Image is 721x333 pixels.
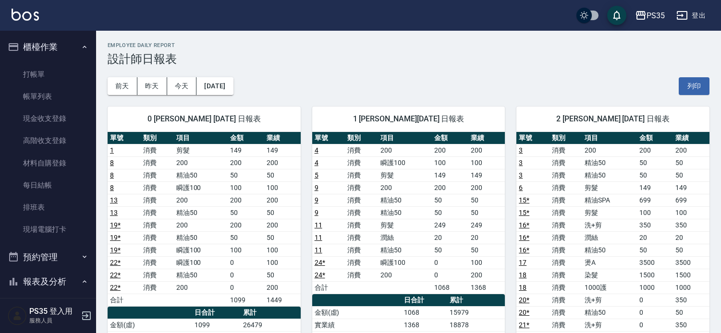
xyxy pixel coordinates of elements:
td: 消費 [550,156,583,169]
a: 排班表 [4,196,92,218]
td: 消費 [550,219,583,231]
h2: Employee Daily Report [108,42,709,48]
h3: 設計師日報表 [108,52,709,66]
a: 3 [519,159,523,166]
td: 200 [264,194,301,206]
a: 1 [110,146,114,154]
td: 350 [673,319,709,331]
td: 50 [264,169,301,181]
td: 100 [228,181,264,194]
td: 200 [582,144,636,156]
td: 149 [673,181,709,194]
td: 149 [228,144,264,156]
td: 50 [673,244,709,256]
td: 染髮 [582,269,636,281]
button: 列印 [679,77,709,95]
td: 潤絲 [582,231,636,244]
td: 洗+剪 [582,294,636,306]
button: 昨天 [137,77,167,95]
a: 11 [315,234,322,241]
td: 金額(虛) [108,319,192,331]
td: 1068 [402,306,447,319]
td: 100 [637,206,673,219]
td: 消費 [141,269,174,281]
td: 精油50 [378,244,432,256]
td: 潤絲 [378,231,432,244]
td: 剪髮 [174,144,228,156]
td: 50 [432,206,468,219]
div: PS35 [647,10,665,22]
td: 消費 [550,181,583,194]
td: 1500 [637,269,673,281]
td: 26479 [241,319,301,331]
td: 200 [174,281,228,294]
td: 149 [264,144,301,156]
td: 200 [378,144,432,156]
a: 3 [519,171,523,179]
td: 200 [378,181,432,194]
td: 精油SPA [582,194,636,206]
td: 消費 [550,206,583,219]
th: 累計 [447,294,505,307]
td: 消費 [141,181,174,194]
td: 18878 [447,319,505,331]
td: 1368 [468,281,505,294]
td: 200 [432,144,468,156]
th: 金額 [432,132,468,144]
td: 50 [637,169,673,181]
td: 1099 [192,319,241,331]
button: 櫃檯作業 [4,35,92,59]
td: 消費 [550,231,583,244]
td: 1000護 [582,281,636,294]
th: 單號 [312,132,345,144]
td: 50 [264,231,301,244]
td: 消費 [345,194,378,206]
td: 剪髮 [582,181,636,194]
button: save [607,6,626,25]
td: 合計 [312,281,345,294]
td: 瞬護100 [174,256,228,269]
a: 11 [315,221,322,229]
a: 8 [110,184,114,191]
td: 洗+剪 [582,319,636,331]
td: 精油50 [174,169,228,181]
a: 9 [315,196,318,204]
button: [DATE] [196,77,233,95]
a: 11 [315,246,322,254]
table: a dense table [312,132,505,294]
a: 每日結帳 [4,174,92,196]
td: 消費 [345,144,378,156]
td: 消費 [550,281,583,294]
td: 消費 [550,319,583,331]
td: 200 [264,219,301,231]
th: 類別 [141,132,174,144]
td: 剪髮 [582,206,636,219]
td: 消費 [550,256,583,269]
td: 瞬護100 [174,181,228,194]
td: 瞬護100 [378,256,432,269]
th: 金額 [637,132,673,144]
td: 精油50 [582,156,636,169]
th: 類別 [345,132,378,144]
td: 消費 [141,206,174,219]
a: 8 [110,159,114,166]
td: 消費 [141,256,174,269]
td: 瞬護100 [174,244,228,256]
th: 日合計 [192,307,241,319]
td: 200 [264,156,301,169]
td: 20 [673,231,709,244]
a: 4 [315,146,318,154]
td: 精油50 [582,244,636,256]
td: 50 [264,206,301,219]
td: 100 [264,181,301,194]
td: 200 [673,144,709,156]
td: 200 [468,144,505,156]
td: 消費 [550,306,583,319]
td: 消費 [550,194,583,206]
td: 1000 [673,281,709,294]
td: 消費 [345,206,378,219]
table: a dense table [108,132,301,307]
td: 0 [637,294,673,306]
td: 350 [673,219,709,231]
td: 消費 [345,169,378,181]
